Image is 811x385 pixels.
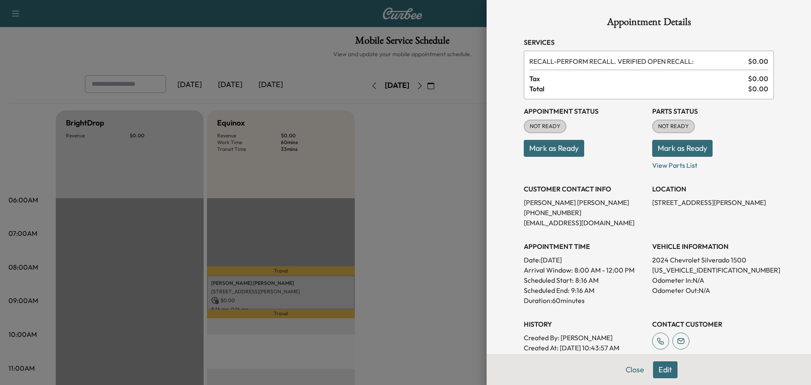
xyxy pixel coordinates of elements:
[524,37,774,47] h3: Services
[529,74,748,84] span: Tax
[652,106,774,116] h3: Parts Status
[524,184,645,194] h3: CUSTOMER CONTACT INFO
[748,74,768,84] span: $ 0.00
[524,208,645,218] p: [PHONE_NUMBER]
[524,140,584,157] button: Mark as Ready
[653,361,678,378] button: Edit
[652,319,774,329] h3: CONTACT CUSTOMER
[652,140,713,157] button: Mark as Ready
[524,241,645,251] h3: APPOINTMENT TIME
[575,275,599,285] p: 8:16 AM
[652,265,774,275] p: [US_VEHICLE_IDENTIFICATION_NUMBER]
[653,122,694,131] span: NOT READY
[524,106,645,116] h3: Appointment Status
[652,241,774,251] h3: VEHICLE INFORMATION
[652,275,774,285] p: Odometer In: N/A
[524,197,645,208] p: [PERSON_NAME] [PERSON_NAME]
[574,265,634,275] span: 8:00 AM - 12:00 PM
[524,275,574,285] p: Scheduled Start:
[529,84,748,94] span: Total
[525,122,566,131] span: NOT READY
[524,319,645,329] h3: History
[524,285,569,295] p: Scheduled End:
[524,218,645,228] p: [EMAIL_ADDRESS][DOMAIN_NAME]
[748,56,768,66] span: $ 0.00
[524,17,774,30] h1: Appointment Details
[571,285,594,295] p: 9:16 AM
[524,295,645,306] p: Duration: 60 minutes
[652,285,774,295] p: Odometer Out: N/A
[652,157,774,170] p: View Parts List
[652,197,774,208] p: [STREET_ADDRESS][PERSON_NAME]
[524,333,645,343] p: Created By : [PERSON_NAME]
[529,56,745,66] span: PERFORM RECALL. VERIFIED OPEN RECALL:
[652,184,774,194] h3: LOCATION
[748,84,768,94] span: $ 0.00
[524,343,645,353] p: Created At : [DATE] 10:43:57 AM
[620,361,650,378] button: Close
[524,265,645,275] p: Arrival Window:
[524,255,645,265] p: Date: [DATE]
[652,255,774,265] p: 2024 Chevrolet Silverado 1500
